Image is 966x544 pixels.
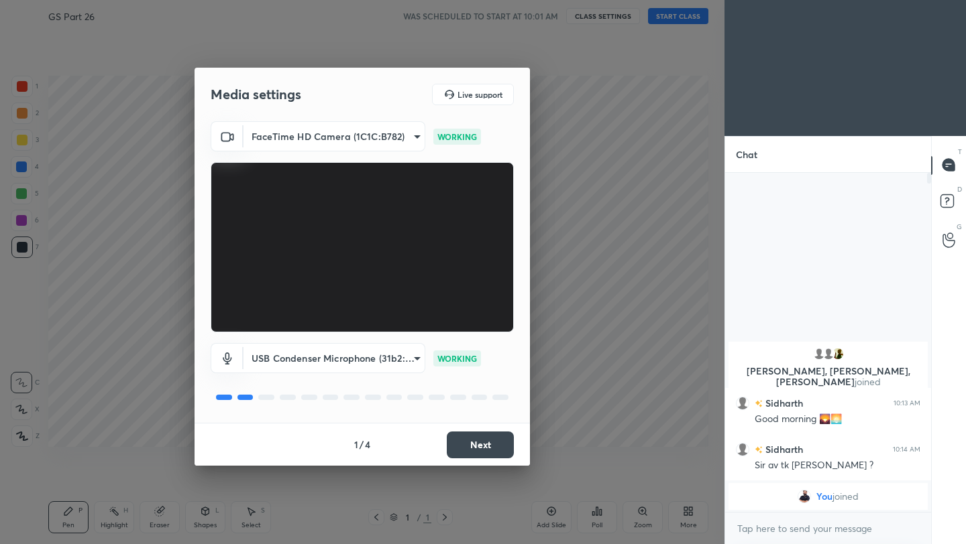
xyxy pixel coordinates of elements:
button: Next [447,431,514,458]
img: default.png [736,442,749,456]
div: Good morning 🌄🌅 [755,413,920,426]
h6: Sidharth [763,396,803,410]
img: no-rating-badge.077c3623.svg [755,446,763,454]
p: WORKING [437,131,477,143]
span: joined [833,491,859,502]
p: D [957,184,962,194]
h5: Live support [458,90,502,98]
div: 10:13 AM [894,399,920,407]
p: T [958,147,962,157]
img: default.png [812,347,826,360]
span: joined [855,375,881,388]
h6: Sidharth [763,442,803,456]
p: WORKING [437,352,477,364]
img: default.png [736,396,749,409]
div: 10:14 AM [893,445,920,453]
p: Chat [725,137,768,172]
div: Sir av tk [PERSON_NAME] ? [755,459,920,472]
img: 2e1776e2a17a458f8f2ae63657c11f57.jpg [798,490,811,503]
p: G [957,222,962,232]
div: FaceTime HD Camera (1C1C:B782) [244,343,425,373]
h2: Media settings [211,86,301,103]
h4: / [360,437,364,452]
img: default.png [822,347,835,360]
div: grid [725,339,931,513]
div: FaceTime HD Camera (1C1C:B782) [244,121,425,151]
img: ca20ecd460fd4094bafab37b80f4ec68.jpg [831,347,845,360]
span: You [816,491,833,502]
h4: 4 [365,437,370,452]
p: [PERSON_NAME], [PERSON_NAME], [PERSON_NAME] [737,366,920,387]
img: no-rating-badge.077c3623.svg [755,400,763,407]
h4: 1 [354,437,358,452]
